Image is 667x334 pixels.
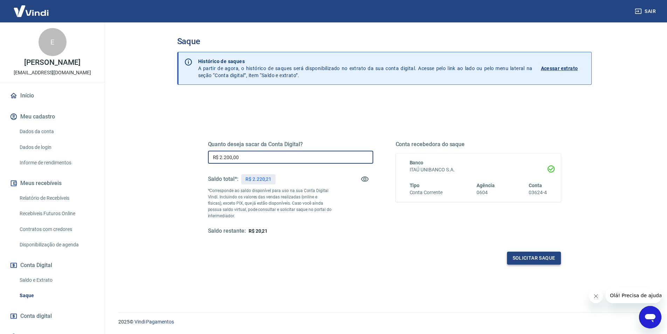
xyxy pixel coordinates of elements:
[639,306,661,328] iframe: Botão para abrir a janela de mensagens
[39,28,67,56] div: E
[208,141,373,148] h5: Quanto deseja sacar da Conta Digital?
[249,228,268,234] span: R$ 20,21
[589,289,603,303] iframe: Fechar mensagem
[17,124,96,139] a: Dados da conta
[410,160,424,165] span: Banco
[208,227,246,235] h5: Saldo restante:
[17,191,96,205] a: Relatório de Recebíveis
[8,88,96,103] a: Início
[17,156,96,170] a: Informe de rendimentos
[529,189,547,196] h6: 03624-4
[8,258,96,273] button: Conta Digital
[507,252,561,265] button: Solicitar saque
[477,189,495,196] h6: 0604
[208,176,238,183] h5: Saldo total*:
[14,69,91,76] p: [EMAIL_ADDRESS][DOMAIN_NAME]
[17,238,96,252] a: Disponibilização de agenda
[541,65,578,72] p: Acessar extrato
[17,206,96,221] a: Recebíveis Futuros Online
[8,0,54,22] img: Vindi
[17,273,96,287] a: Saldo e Extrato
[17,222,96,237] a: Contratos com credores
[198,58,533,79] p: A partir de agora, o histórico de saques será disponibilizado no extrato da sua conta digital. Ac...
[529,183,542,188] span: Conta
[177,36,592,46] h3: Saque
[541,58,586,79] a: Acessar extrato
[198,58,533,65] p: Histórico de saques
[606,288,661,303] iframe: Mensagem da empresa
[134,319,174,325] a: Vindi Pagamentos
[20,311,52,321] span: Conta digital
[118,318,650,326] p: 2025 ©
[410,183,420,188] span: Tipo
[477,183,495,188] span: Agência
[208,188,332,219] p: *Corresponde ao saldo disponível para uso na sua Conta Digital Vindi. Incluindo os valores das ve...
[396,141,561,148] h5: Conta recebedora do saque
[8,176,96,191] button: Meus recebíveis
[17,140,96,155] a: Dados de login
[8,109,96,124] button: Meu cadastro
[8,308,96,324] a: Conta digital
[24,59,80,66] p: [PERSON_NAME]
[633,5,659,18] button: Sair
[4,5,59,11] span: Olá! Precisa de ajuda?
[410,189,443,196] h6: Conta Corrente
[245,176,271,183] p: R$ 2.220,21
[17,288,96,303] a: Saque
[410,166,547,173] h6: ITAÚ UNIBANCO S.A.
